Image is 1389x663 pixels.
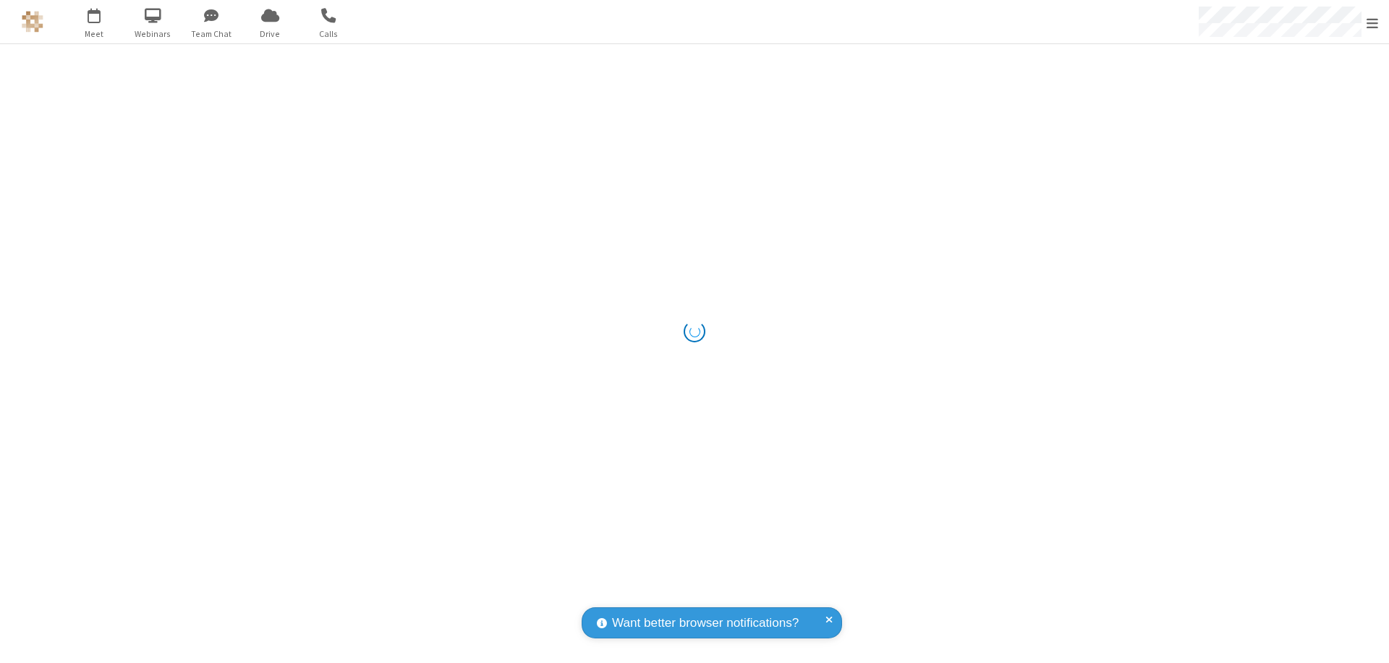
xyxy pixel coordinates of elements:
[302,28,356,41] span: Calls
[612,614,799,633] span: Want better browser notifications?
[184,28,239,41] span: Team Chat
[126,28,180,41] span: Webinars
[243,28,297,41] span: Drive
[22,11,43,33] img: QA Selenium DO NOT DELETE OR CHANGE
[67,28,122,41] span: Meet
